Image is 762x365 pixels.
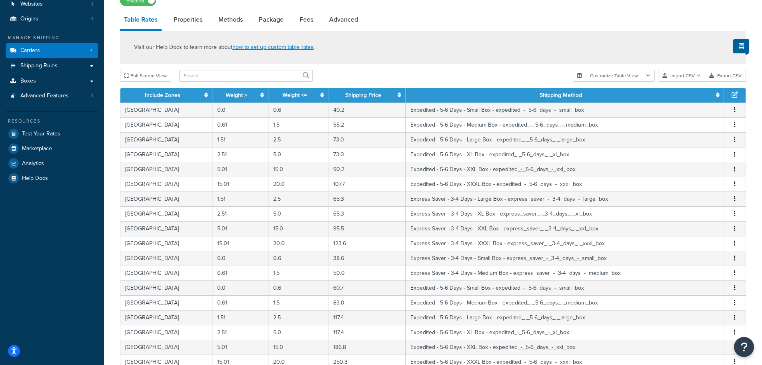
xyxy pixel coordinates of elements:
button: Show Help Docs [733,39,749,53]
td: 1.5 [268,266,328,280]
td: 2.51 [212,325,268,340]
a: Properties [170,10,206,29]
td: 0.6 [268,251,328,266]
td: Expedited - 5-6 Days - Large Box - expedited_-_5-6_days_-_large_box [406,310,724,325]
td: Expedited - 5-6 Days - Large Box - expedited_-_5-6_days_-_large_box [406,132,724,147]
td: [GEOGRAPHIC_DATA] [120,295,212,310]
td: 117.4 [328,310,405,325]
input: Search [179,70,313,82]
td: 107.7 [328,177,405,192]
a: Advanced Features1 [6,89,98,103]
a: Analytics [6,156,98,171]
td: Express Saver - 3-4 Days - XXL Box - express_saver_-_3-4_days_-_xxl_box [406,221,724,236]
td: 50.0 [328,266,405,280]
td: 65.3 [328,206,405,221]
td: 95.5 [328,221,405,236]
a: Fees [296,10,317,29]
span: Help Docs [22,175,48,182]
span: Boxes [20,78,36,85]
a: Methods [214,10,247,29]
a: Package [255,10,288,29]
td: [GEOGRAPHIC_DATA] [120,192,212,206]
span: 1 [91,16,93,22]
a: Boxes [6,74,98,89]
td: [GEOGRAPHIC_DATA] [120,147,212,162]
td: [GEOGRAPHIC_DATA] [120,310,212,325]
td: 0.0 [212,280,268,295]
td: Expedited - 5-6 Days - XXL Box - expedited_-_5-6_days_-_xxl_box [406,162,724,177]
td: Expedited - 5-6 Days - Medium Box - expedited_-_5-6_days_-_medium_box [406,117,724,132]
button: Full Screen View [120,70,171,82]
span: Origins [20,16,38,22]
td: 0.61 [212,117,268,132]
td: 65.3 [328,192,405,206]
td: 5.0 [268,147,328,162]
span: Carriers [20,47,40,54]
p: Visit our Help Docs to learn more about . [134,43,315,52]
td: Expedited - 5-6 Days - XXXL Box - expedited_-_5-6_days_-_xxxl_box [406,177,724,192]
td: Express Saver - 3-4 Days - XL Box - express_saver_-_3-4_days_-_xl_box [406,206,724,221]
td: 5.01 [212,221,268,236]
td: Express Saver - 3-4 Days - Medium Box - express_saver_-_3-4_days_-_medium_box [406,266,724,280]
td: 1.5 [268,117,328,132]
td: [GEOGRAPHIC_DATA] [120,251,212,266]
td: Expedited - 5-6 Days - XXL Box - expedited_-_5-6_days_-_xxl_box [406,340,724,355]
span: 1 [91,93,93,99]
td: 15.0 [268,340,328,355]
a: Marketplace [6,141,98,156]
td: [GEOGRAPHIC_DATA] [120,221,212,236]
td: 1.51 [212,310,268,325]
td: Express Saver - 3-4 Days - Large Box - express_saver_-_3-4_days_-_large_box [406,192,724,206]
td: 83.0 [328,295,405,310]
a: Weight > [226,91,247,99]
button: Import CSV [658,70,705,82]
td: Express Saver - 3-4 Days - Small Box - express_saver_-_3-4_days_-_small_box [406,251,724,266]
td: 73.0 [328,147,405,162]
td: 55.2 [328,117,405,132]
td: 1.5 [268,295,328,310]
td: 5.0 [268,325,328,340]
td: Express Saver - 3-4 Days - XXXL Box - express_saver_-_3-4_days_-_xxxl_box [406,236,724,251]
span: Shipping Rules [20,63,58,69]
td: 2.5 [268,132,328,147]
td: 15.0 [268,221,328,236]
td: 0.61 [212,295,268,310]
li: Carriers [6,43,98,58]
a: how to set up custom table rates [232,43,314,51]
td: 73.0 [328,132,405,147]
span: Marketplace [22,145,52,152]
a: Include Zones [145,91,180,99]
td: [GEOGRAPHIC_DATA] [120,206,212,221]
li: Origins [6,12,98,26]
td: [GEOGRAPHIC_DATA] [120,177,212,192]
a: Origins1 [6,12,98,26]
td: [GEOGRAPHIC_DATA] [120,162,212,177]
td: 5.01 [212,162,268,177]
td: [GEOGRAPHIC_DATA] [120,266,212,280]
td: [GEOGRAPHIC_DATA] [120,103,212,117]
a: Advanced [325,10,362,29]
a: Test Your Rates [6,127,98,141]
a: Shipping Price [345,91,381,99]
td: 0.0 [212,251,268,266]
td: 2.51 [212,206,268,221]
td: 15.01 [212,236,268,251]
td: [GEOGRAPHIC_DATA] [120,280,212,295]
td: 2.51 [212,147,268,162]
td: 20.0 [268,177,328,192]
td: 15.01 [212,177,268,192]
a: Help Docs [6,171,98,186]
a: Shipping Method [540,91,582,99]
td: 0.61 [212,266,268,280]
td: [GEOGRAPHIC_DATA] [120,325,212,340]
td: 2.5 [268,192,328,206]
td: 2.5 [268,310,328,325]
button: Export CSV [705,70,746,82]
a: Shipping Rules [6,58,98,73]
td: 186.8 [328,340,405,355]
td: 38.6 [328,251,405,266]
